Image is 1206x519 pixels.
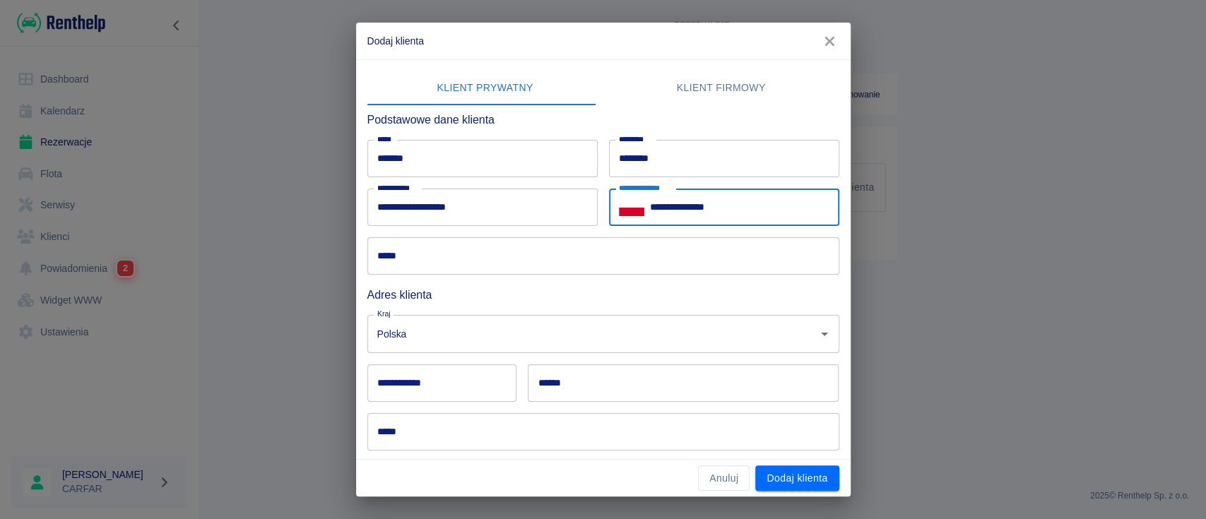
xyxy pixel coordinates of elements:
button: Dodaj klienta [755,465,839,491]
h2: Dodaj klienta [356,23,851,59]
button: Select country [619,197,644,218]
button: Klient prywatny [367,71,603,105]
div: lab API tabs example [367,71,839,105]
button: Otwórz [815,324,834,344]
label: Kraj [377,309,391,319]
button: Anuluj [698,465,750,491]
h6: Podstawowe dane klienta [367,111,839,129]
button: Klient firmowy [603,71,839,105]
h6: Adres klienta [367,286,839,304]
